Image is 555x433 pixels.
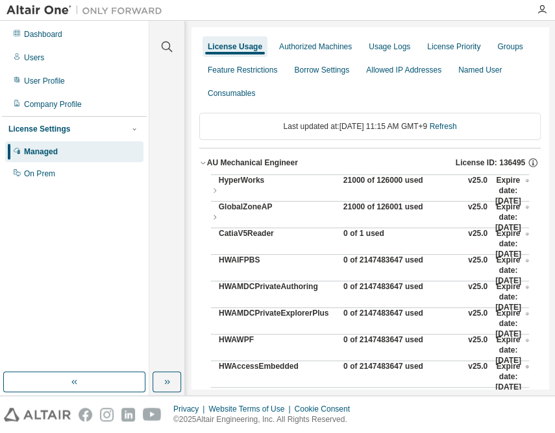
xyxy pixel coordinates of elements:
[427,41,480,52] div: License Priority
[219,334,336,366] div: HWAWPF
[219,228,336,259] div: CatiaV5Reader
[24,29,62,40] div: Dashboard
[343,388,460,419] div: 0 of 2147483647 used
[468,308,487,339] div: v25.0
[208,88,255,99] div: Consumables
[468,334,487,366] div: v25.0
[468,175,487,206] div: v25.0
[143,408,162,421] img: youtube.svg
[219,281,529,312] button: HWAMDCPrivateAuthoring0 of 2147483647 usedv25.0Expire date:[DATE]
[219,334,529,366] button: HWAWPF0 of 2147483647 usedv25.0Expire date:[DATE]
[207,158,298,168] div: AU Mechanical Engineer
[24,53,44,63] div: Users
[468,228,487,259] div: v25.0
[219,255,336,286] div: HWAIFPBS
[219,308,336,339] div: HWAMDCPrivateExplorerPlus
[429,122,456,131] a: Refresh
[495,308,529,339] div: Expire date: [DATE]
[294,404,357,414] div: Cookie Consent
[199,148,541,177] button: AU Mechanical EngineerLicense ID: 136495
[219,228,529,259] button: CatiaV5Reader0 of 1 usedv25.0Expire date:[DATE]
[208,404,294,414] div: Website Terms of Use
[173,404,208,414] div: Privacy
[121,408,135,421] img: linkedin.svg
[343,255,460,286] div: 0 of 2147483647 used
[369,41,410,52] div: Usage Logs
[495,228,529,259] div: Expire date: [DATE]
[219,361,336,392] div: HWAccessEmbedded
[456,158,525,168] span: License ID: 136495
[219,388,336,419] div: HWActivate
[495,255,529,286] div: Expire date: [DATE]
[219,388,529,419] button: HWActivate0 of 2147483647 usedv25.0Expire date:[DATE]
[468,281,487,312] div: v25.0
[219,308,529,339] button: HWAMDCPrivateExplorerPlus0 of 2147483647 usedv25.0Expire date:[DATE]
[173,414,358,425] p: © 2025 Altair Engineering, Inc. All Rights Reserved.
[4,408,71,421] img: altair_logo.svg
[219,255,529,286] button: HWAIFPBS0 of 2147483647 usedv25.0Expire date:[DATE]
[199,113,541,140] div: Last updated at: [DATE] 11:15 AM GMT+9
[343,175,460,206] div: 21000 of 126000 used
[279,41,352,52] div: Authorized Machines
[219,361,529,392] button: HWAccessEmbedded0 of 2147483647 usedv25.0Expire date:[DATE]
[219,202,336,233] div: GlobalZoneAP
[468,202,487,233] div: v25.0
[468,388,487,419] div: v25.0
[495,388,529,419] div: Expire date: [DATE]
[208,65,277,75] div: Feature Restrictions
[100,408,114,421] img: instagram.svg
[343,202,460,233] div: 21000 of 126001 used
[24,99,82,110] div: Company Profile
[458,65,502,75] div: Named User
[294,65,349,75] div: Borrow Settings
[24,146,58,157] div: Managed
[343,334,460,366] div: 0 of 2147483647 used
[24,76,65,86] div: User Profile
[343,281,460,312] div: 0 of 2147483647 used
[495,334,529,366] div: Expire date: [DATE]
[343,228,460,259] div: 0 of 1 used
[495,202,529,233] div: Expire date: [DATE]
[343,308,460,339] div: 0 of 2147483647 used
[219,175,336,206] div: HyperWorks
[495,175,529,206] div: Expire date: [DATE]
[8,124,70,134] div: License Settings
[495,281,529,312] div: Expire date: [DATE]
[211,175,529,206] button: HyperWorks21000 of 126000 usedv25.0Expire date:[DATE]
[366,65,441,75] div: Allowed IP Addresses
[468,361,487,392] div: v25.0
[343,361,460,392] div: 0 of 2147483647 used
[497,41,523,52] div: Groups
[79,408,92,421] img: facebook.svg
[24,169,55,179] div: On Prem
[219,281,336,312] div: HWAMDCPrivateAuthoring
[495,361,529,392] div: Expire date: [DATE]
[211,202,529,233] button: GlobalZoneAP21000 of 126001 usedv25.0Expire date:[DATE]
[208,41,262,52] div: License Usage
[468,255,487,286] div: v25.0
[6,4,169,17] img: Altair One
